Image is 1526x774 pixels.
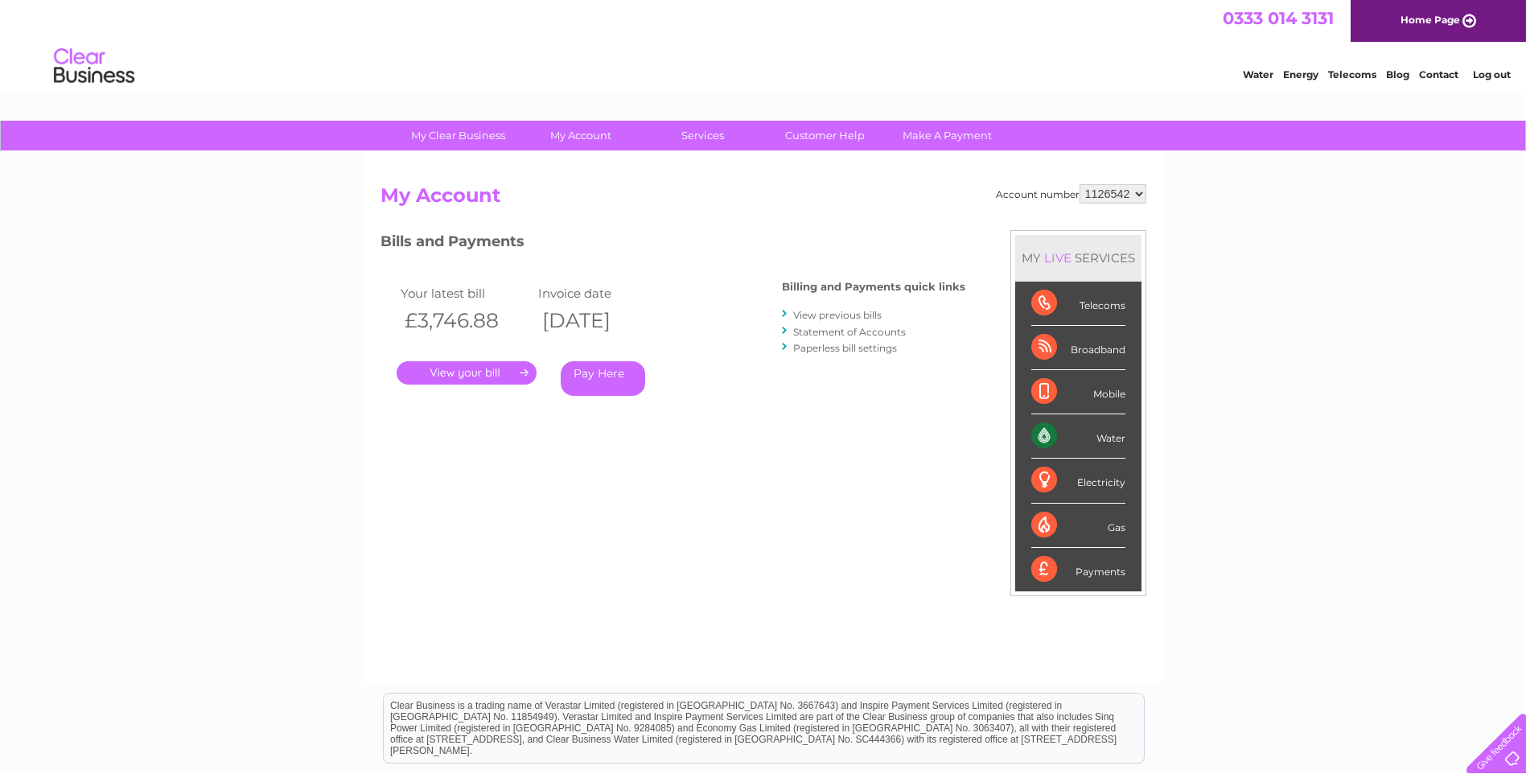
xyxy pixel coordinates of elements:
[996,184,1146,204] div: Account number
[397,282,534,304] td: Your latest bill
[534,282,672,304] td: Invoice date
[782,281,965,293] h4: Billing and Payments quick links
[1041,250,1075,266] div: LIVE
[561,361,645,396] a: Pay Here
[534,304,672,337] th: [DATE]
[1015,235,1141,281] div: MY SERVICES
[397,304,534,337] th: £3,746.88
[793,326,906,338] a: Statement of Accounts
[514,121,647,150] a: My Account
[1328,68,1376,80] a: Telecoms
[392,121,524,150] a: My Clear Business
[1031,548,1125,591] div: Payments
[1031,282,1125,326] div: Telecoms
[1243,68,1273,80] a: Water
[1031,459,1125,503] div: Electricity
[384,9,1144,78] div: Clear Business is a trading name of Verastar Limited (registered in [GEOGRAPHIC_DATA] No. 3667643...
[1419,68,1458,80] a: Contact
[881,121,1014,150] a: Make A Payment
[793,309,882,321] a: View previous bills
[1031,326,1125,370] div: Broadband
[636,121,769,150] a: Services
[380,230,965,258] h3: Bills and Payments
[53,42,135,91] img: logo.png
[1031,504,1125,548] div: Gas
[380,184,1146,215] h2: My Account
[1031,370,1125,414] div: Mobile
[1386,68,1409,80] a: Blog
[1473,68,1511,80] a: Log out
[793,342,897,354] a: Paperless bill settings
[1283,68,1318,80] a: Energy
[1223,8,1334,28] a: 0333 014 3131
[759,121,891,150] a: Customer Help
[397,361,537,385] a: .
[1031,414,1125,459] div: Water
